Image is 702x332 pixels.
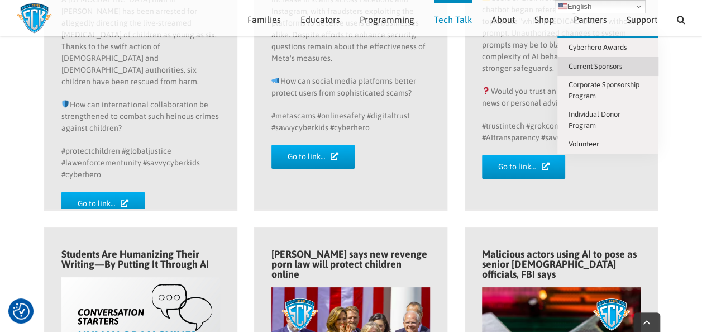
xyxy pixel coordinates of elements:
[434,15,472,24] span: Tech Talk
[61,192,145,216] a: Go to link…
[569,110,620,130] span: Individual Donor Program
[13,303,30,320] button: Consent Preferences
[498,162,536,172] span: Go to link…
[557,75,658,105] a: Corporate Sponsorship Program
[557,105,658,135] a: Individual Donor Program
[557,135,658,154] a: Volunteer
[271,145,355,169] a: Go to link…
[569,62,622,70] span: Current Sponsors
[61,145,221,181] p: #protectchildren #globaljustice #lawenforcementunity #savvycyberkids #cyberhero
[627,15,657,24] span: Support
[300,15,340,24] span: Educators
[61,99,221,134] p: How can international collaboration be strengthened to combat such heinous crimes against children?
[557,38,658,57] a: Cyberhero Awards
[61,249,221,269] h4: Students Are Humanizing Their Writing—By Putting It Through AI
[569,43,627,51] span: Cyberhero Awards
[569,80,639,100] span: Corporate Sponsorship Program
[17,3,52,34] img: Savvy Cyber Kids Logo
[482,155,566,179] a: Go to link…
[482,249,641,279] h4: Malicious actors using AI to pose as senior [DEMOGRAPHIC_DATA] officials, FBI says
[61,100,69,108] img: 🛡️
[482,120,641,144] p: #trustintech #grokcontroversy #AItransparency #savvycyberkids #cyberhero
[360,15,414,24] span: Programming
[271,77,279,84] img: 📣
[288,152,326,162] span: Go to link…
[271,110,431,134] p: #metascams #onlinesafety #digitaltrust #savvycyberkids #cyberhero
[569,140,599,148] span: Volunteer
[574,15,607,24] span: Partners
[482,86,641,109] p: Would you trust an AI chatbot to deliver news or personal advice?
[534,15,554,24] span: Shop
[482,87,490,94] img: ❓
[491,15,515,24] span: About
[271,75,431,99] p: How can social media platforms better protect users from sophisticated scams?
[13,303,30,320] img: Revisit consent button
[247,15,281,24] span: Families
[558,2,567,11] img: en
[557,57,658,76] a: Current Sponsors
[78,199,116,208] span: Go to link…
[271,249,431,279] h4: [PERSON_NAME] says new revenge porn law will protect children online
